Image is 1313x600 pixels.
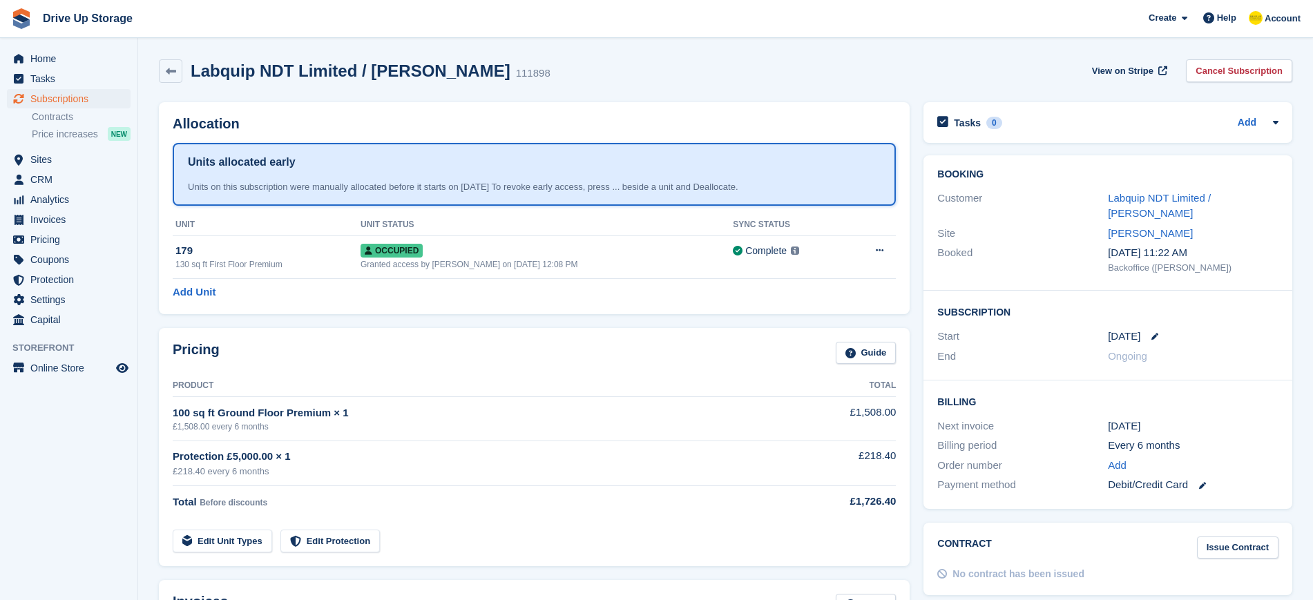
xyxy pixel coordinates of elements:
[108,127,131,141] div: NEW
[173,284,215,300] a: Add Unit
[32,128,98,141] span: Price increases
[361,214,733,236] th: Unit Status
[11,8,32,29] img: stora-icon-8386f47178a22dfd0bd8f6a31ec36ba5ce8667c1dd55bd0f319d3a0aa187defe.svg
[765,397,897,441] td: £1,508.00
[191,61,510,80] h2: Labquip NDT Limited / [PERSON_NAME]
[765,494,897,510] div: £1,726.40
[1108,261,1278,275] div: Backoffice ([PERSON_NAME])
[173,530,272,552] a: Edit Unit Types
[7,270,131,289] a: menu
[200,498,267,507] span: Before discounts
[280,530,380,552] a: Edit Protection
[1108,458,1127,474] a: Add
[7,310,131,329] a: menu
[1265,12,1301,26] span: Account
[30,290,113,309] span: Settings
[188,180,881,194] div: Units on this subscription were manually allocated before it starts on [DATE] To revoke early acc...
[173,420,765,433] div: £1,508.00 every 6 months
[30,358,113,378] span: Online Store
[937,394,1278,408] h2: Billing
[7,290,131,309] a: menu
[745,244,787,258] div: Complete
[30,49,113,68] span: Home
[937,438,1108,454] div: Billing period
[173,465,765,478] div: £218.40 every 6 months
[30,190,113,209] span: Analytics
[30,210,113,229] span: Invoices
[32,110,131,124] a: Contracts
[937,458,1108,474] div: Order number
[30,150,113,169] span: Sites
[765,441,897,485] td: £218.40
[173,214,361,236] th: Unit
[30,250,113,269] span: Coupons
[173,342,220,365] h2: Pricing
[937,226,1108,242] div: Site
[7,250,131,269] a: menu
[188,154,296,171] h1: Units allocated early
[32,126,131,142] a: Price increases NEW
[30,170,113,189] span: CRM
[7,358,131,378] a: menu
[30,270,113,289] span: Protection
[516,66,550,81] div: 111898
[30,89,113,108] span: Subscriptions
[7,210,131,229] a: menu
[175,258,361,271] div: 130 sq ft First Floor Premium
[7,49,131,68] a: menu
[173,116,896,132] h2: Allocation
[937,349,1108,365] div: End
[175,243,361,259] div: 179
[1108,350,1147,362] span: Ongoing
[1108,329,1140,345] time: 2025-10-02 23:00:00 UTC
[361,244,423,258] span: Occupied
[173,449,765,465] div: Protection £5,000.00 × 1
[37,7,138,30] a: Drive Up Storage
[937,329,1108,345] div: Start
[7,150,131,169] a: menu
[954,117,981,129] h2: Tasks
[1197,536,1278,559] a: Issue Contract
[7,230,131,249] a: menu
[937,418,1108,434] div: Next invoice
[937,245,1108,274] div: Booked
[7,89,131,108] a: menu
[30,230,113,249] span: Pricing
[7,190,131,209] a: menu
[937,304,1278,318] h2: Subscription
[937,536,992,559] h2: Contract
[1108,245,1278,261] div: [DATE] 11:22 AM
[173,496,197,507] span: Total
[1086,59,1170,82] a: View on Stripe
[361,258,733,271] div: Granted access by [PERSON_NAME] on [DATE] 12:08 PM
[1092,64,1153,78] span: View on Stripe
[986,117,1002,129] div: 0
[765,375,897,397] th: Total
[173,375,765,397] th: Product
[30,310,113,329] span: Capital
[937,169,1278,180] h2: Booking
[1186,59,1292,82] a: Cancel Subscription
[952,567,1084,581] div: No contract has been issued
[1108,227,1193,239] a: [PERSON_NAME]
[114,360,131,376] a: Preview store
[1108,438,1278,454] div: Every 6 months
[1149,11,1176,25] span: Create
[1217,11,1236,25] span: Help
[1108,418,1278,434] div: [DATE]
[733,214,846,236] th: Sync Status
[30,69,113,88] span: Tasks
[1238,115,1256,131] a: Add
[836,342,897,365] a: Guide
[173,405,765,421] div: 100 sq ft Ground Floor Premium × 1
[937,477,1108,493] div: Payment method
[7,69,131,88] a: menu
[1108,192,1211,220] a: Labquip NDT Limited / [PERSON_NAME]
[1108,477,1278,493] div: Debit/Credit Card
[937,191,1108,222] div: Customer
[791,246,799,255] img: icon-info-grey-7440780725fd019a000dd9b08b2336e03edf1995a4989e88bcd33f0948082b44.svg
[12,341,137,355] span: Storefront
[1249,11,1263,25] img: Crispin Vitoria
[7,170,131,189] a: menu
